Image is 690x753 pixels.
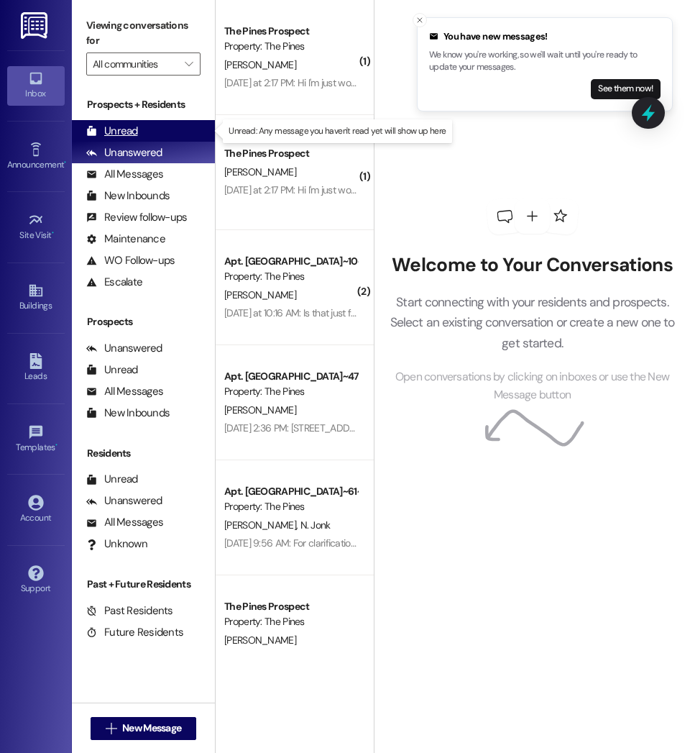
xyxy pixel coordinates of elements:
[86,537,147,552] div: Unknown
[224,24,357,39] div: The Pines Prospect
[224,499,357,514] div: Property: The Pines
[385,368,680,403] span: Open conversations by clicking on inboxes or use the New Message button
[86,603,173,619] div: Past Residents
[91,717,197,740] button: New Message
[224,39,357,54] div: Property: The Pines
[224,306,420,319] div: [DATE] at 10:16 AM: Is that just for summer rent?
[224,384,357,399] div: Property: The Pines
[86,253,175,268] div: WO Follow-ups
[86,341,162,356] div: Unanswered
[72,577,215,592] div: Past + Future Residents
[72,97,215,112] div: Prospects + Residents
[86,625,183,640] div: Future Residents
[72,446,215,461] div: Residents
[185,58,193,70] i: 
[86,232,165,247] div: Maintenance
[224,519,300,531] span: [PERSON_NAME]
[86,384,163,399] div: All Messages
[7,490,65,529] a: Account
[86,472,138,487] div: Unread
[7,208,65,247] a: Site Visit •
[385,292,680,353] p: Start connecting with your residents and prospects. Select an existing conversation or create a n...
[93,53,178,76] input: All communities
[106,723,116,734] i: 
[300,519,331,531] span: N. Jonk
[385,254,680,277] h2: Welcome to Your Conversations
[229,125,446,137] p: Unread: Any message you haven't read yet will show up here
[86,188,170,204] div: New Inbounds
[429,49,661,74] p: We know you're working, so we'll wait until you're ready to update your messages.
[224,614,357,629] div: Property: The Pines
[224,369,357,384] div: Apt. [GEOGRAPHIC_DATA]~47~C, 1 The Pines (Men's) South
[429,29,661,44] div: You have new messages!
[224,599,357,614] div: The Pines Prospect
[224,288,296,301] span: [PERSON_NAME]
[224,421,492,434] div: [DATE] 2:36 PM: [STREET_ADDRESS][PERSON_NAME][US_STATE]
[224,484,357,499] div: Apt. [GEOGRAPHIC_DATA]~61~A, 1 The Pines (Men's) South
[86,167,163,182] div: All Messages
[21,12,50,39] img: ResiDesk Logo
[224,76,666,89] div: [DATE] at 2:17 PM: Hi I'm just wondering when I'll be getting my security deposit back from sprin...
[224,403,296,416] span: [PERSON_NAME]
[224,537,637,549] div: [DATE] 9:56 AM: For clarification you're saying all the apartments are empty except 75, it's occu...
[52,228,54,238] span: •
[7,349,65,388] a: Leads
[7,420,65,459] a: Templates •
[86,275,142,290] div: Escalate
[224,165,296,178] span: [PERSON_NAME]
[224,146,357,161] div: The Pines Prospect
[55,440,57,450] span: •
[86,362,138,378] div: Unread
[86,145,162,160] div: Unanswered
[86,14,201,53] label: Viewing conversations for
[591,79,661,99] button: See them now!
[413,13,427,27] button: Close toast
[64,158,66,168] span: •
[122,721,181,736] span: New Message
[224,254,357,269] div: Apt. [GEOGRAPHIC_DATA]~10~C, 1 The Pines (Women's) North
[86,210,187,225] div: Review follow-ups
[86,493,162,508] div: Unanswered
[224,183,666,196] div: [DATE] at 2:17 PM: Hi I'm just wondering when I'll be getting my security deposit back from sprin...
[7,278,65,317] a: Buildings
[86,515,163,530] div: All Messages
[86,124,138,139] div: Unread
[224,58,296,71] span: [PERSON_NAME]
[86,406,170,421] div: New Inbounds
[7,561,65,600] a: Support
[7,66,65,105] a: Inbox
[72,314,215,329] div: Prospects
[224,269,357,284] div: Property: The Pines
[224,634,296,647] span: [PERSON_NAME]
